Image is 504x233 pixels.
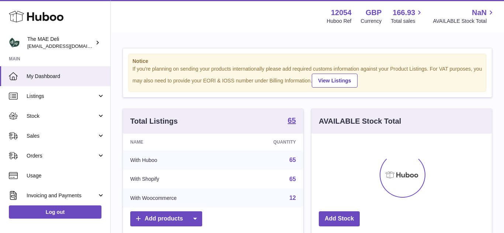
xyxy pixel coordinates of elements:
[27,192,97,199] span: Invoicing and Payments
[319,211,360,226] a: Add Stock
[27,133,97,140] span: Sales
[472,8,487,18] span: NaN
[361,18,382,25] div: Currency
[130,211,202,226] a: Add products
[327,18,352,25] div: Huboo Ref
[123,170,235,189] td: With Shopify
[288,117,296,124] strong: 65
[130,116,178,126] h3: Total Listings
[27,43,108,49] span: [EMAIL_ADDRESS][DOMAIN_NAME]
[27,172,105,179] span: Usage
[9,37,20,48] img: internalAdmin-12054@internal.huboo.com
[391,18,424,25] span: Total sales
[9,205,101,219] a: Log out
[288,117,296,126] a: 65
[312,74,357,88] a: View Listings
[331,8,352,18] strong: 12054
[289,176,296,182] a: 65
[391,8,424,25] a: 166.93 Total sales
[433,18,495,25] span: AVAILABLE Stock Total
[132,58,482,65] strong: Notice
[289,195,296,201] a: 12
[123,134,235,151] th: Name
[235,134,303,151] th: Quantity
[132,66,482,88] div: If you're planning on sending your products internationally please add required customs informati...
[433,8,495,25] a: NaN AVAILABLE Stock Total
[27,152,97,159] span: Orders
[27,113,97,120] span: Stock
[366,8,382,18] strong: GBP
[393,8,415,18] span: 166.93
[319,116,401,126] h3: AVAILABLE Stock Total
[123,188,235,208] td: With Woocommerce
[289,157,296,163] a: 65
[27,93,97,100] span: Listings
[123,151,235,170] td: With Huboo
[27,36,94,50] div: The MAE Deli
[27,73,105,80] span: My Dashboard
